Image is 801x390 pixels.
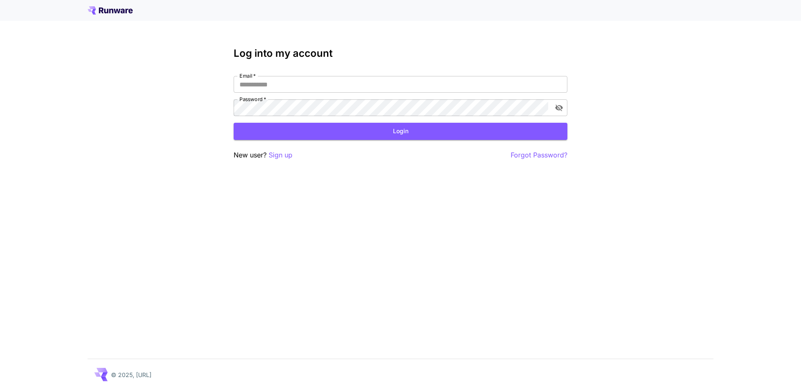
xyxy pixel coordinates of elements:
[269,150,292,160] button: Sign up
[111,370,151,379] p: © 2025, [URL]
[239,96,266,103] label: Password
[511,150,567,160] button: Forgot Password?
[234,123,567,140] button: Login
[234,48,567,59] h3: Log into my account
[239,72,256,79] label: Email
[234,150,292,160] p: New user?
[552,100,567,115] button: toggle password visibility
